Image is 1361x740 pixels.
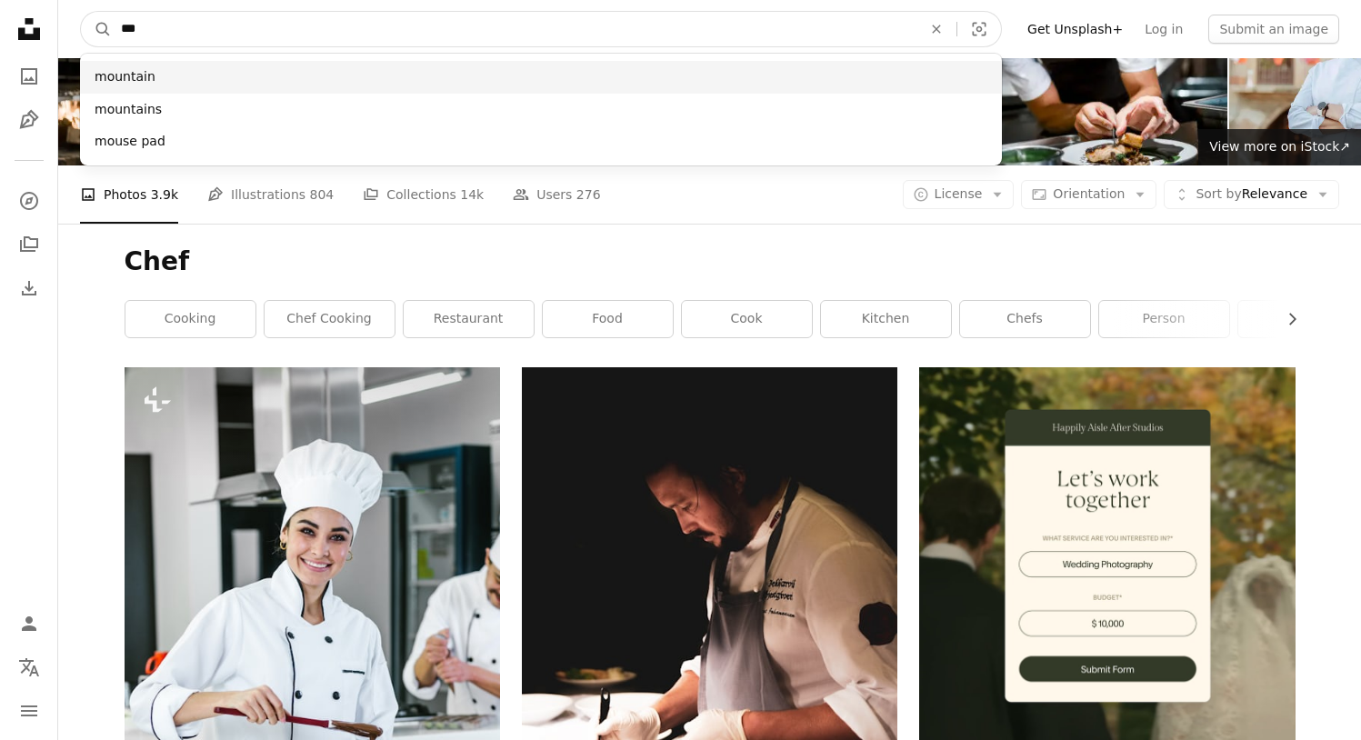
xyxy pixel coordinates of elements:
[1208,15,1339,44] button: Submit an image
[11,693,47,729] button: Menu
[80,94,1002,126] div: mountains
[935,186,983,201] span: License
[125,301,255,337] a: cooking
[1196,186,1241,201] span: Sort by
[513,165,600,224] a: Users 276
[1099,301,1229,337] a: person
[80,125,1002,158] div: mouse pad
[11,649,47,685] button: Language
[576,185,601,205] span: 276
[1021,180,1156,209] button: Orientation
[11,183,47,219] a: Explore
[916,12,956,46] button: Clear
[11,11,47,51] a: Home — Unsplash
[1164,180,1339,209] button: Sort byRelevance
[11,270,47,306] a: Download History
[11,58,47,95] a: Photos
[1209,139,1350,154] span: View more on iStock ↗
[543,301,673,337] a: food
[1276,301,1296,337] button: scroll list to the right
[11,226,47,263] a: Collections
[207,165,334,224] a: Illustrations 804
[682,301,812,337] a: cook
[125,245,1296,278] h1: Chef
[81,12,112,46] button: Search Unsplash
[960,301,1090,337] a: chefs
[1134,15,1194,44] a: Log in
[1016,15,1134,44] a: Get Unsplash+
[1053,186,1125,201] span: Orientation
[310,185,335,205] span: 804
[265,301,395,337] a: chef cooking
[1196,185,1307,204] span: Relevance
[125,641,500,657] a: latin woman pastry chef wearing uniform holding a bowl preparing delicious sweets chocolates at k...
[522,594,897,610] a: man cooking
[363,165,484,224] a: Collections 14k
[460,185,484,205] span: 14k
[404,301,534,337] a: restaurant
[11,605,47,642] a: Log in / Sign up
[80,11,1002,47] form: Find visuals sitewide
[80,61,1002,94] div: mountain
[957,12,1001,46] button: Visual search
[903,180,1015,209] button: License
[11,102,47,138] a: Illustrations
[821,301,951,337] a: kitchen
[1198,129,1361,165] a: View more on iStock↗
